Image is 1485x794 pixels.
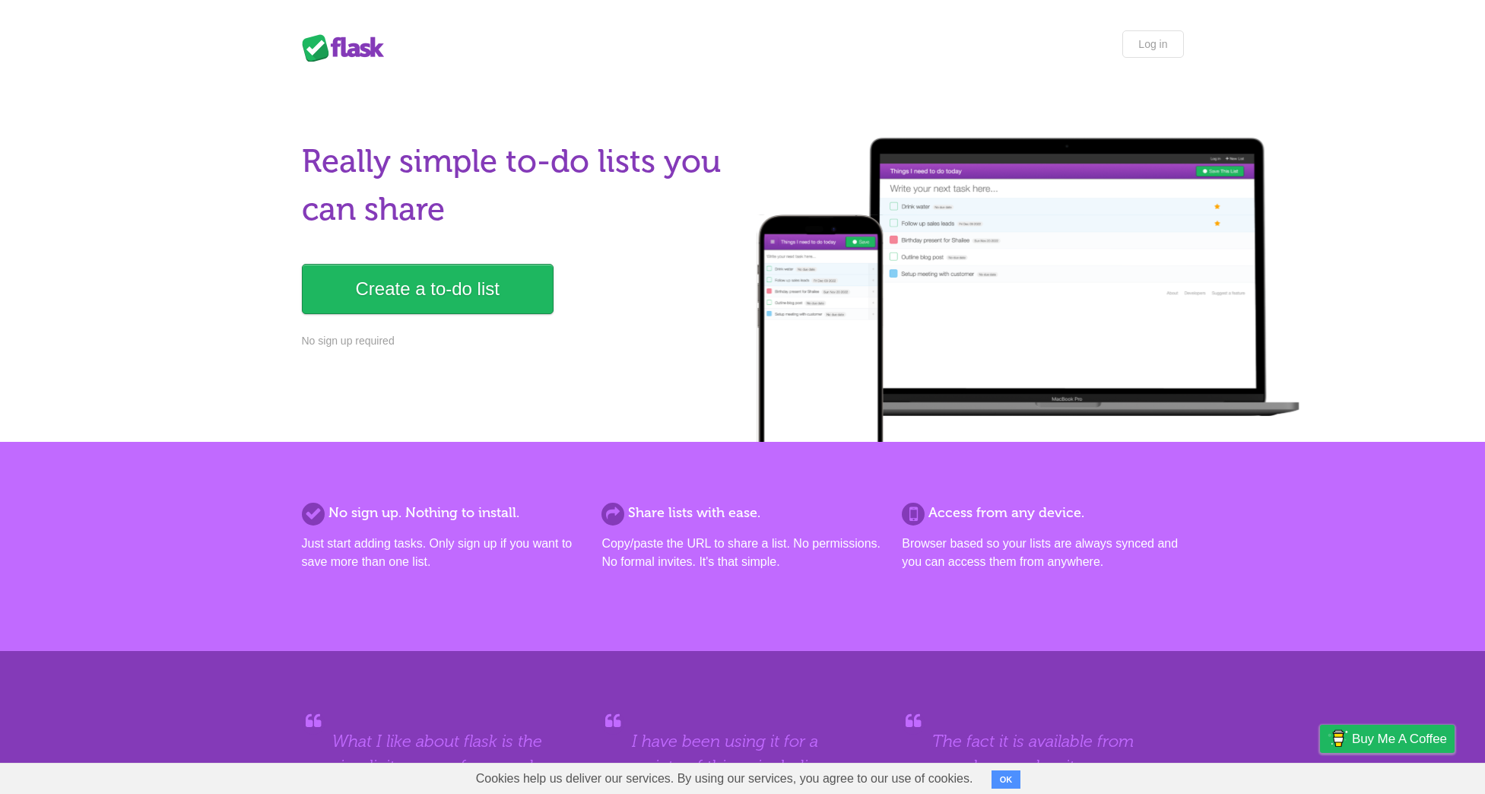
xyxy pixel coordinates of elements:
[302,333,734,349] p: No sign up required
[302,34,393,62] div: Flask Lists
[302,138,734,233] h1: Really simple to-do lists you can share
[302,264,554,314] a: Create a to-do list
[601,503,883,523] h2: Share lists with ease.
[601,535,883,571] p: Copy/paste the URL to share a list. No permissions. No formal invites. It's that simple.
[902,535,1183,571] p: Browser based so your lists are always synced and you can access them from anywhere.
[461,764,988,794] span: Cookies help us deliver our services. By using our services, you agree to our use of cookies.
[1320,725,1455,753] a: Buy me a coffee
[992,770,1021,789] button: OK
[1328,726,1348,751] img: Buy me a coffee
[1122,30,1183,58] a: Log in
[302,503,583,523] h2: No sign up. Nothing to install.
[902,503,1183,523] h2: Access from any device.
[302,535,583,571] p: Just start adding tasks. Only sign up if you want to save more than one list.
[1352,726,1447,752] span: Buy me a coffee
